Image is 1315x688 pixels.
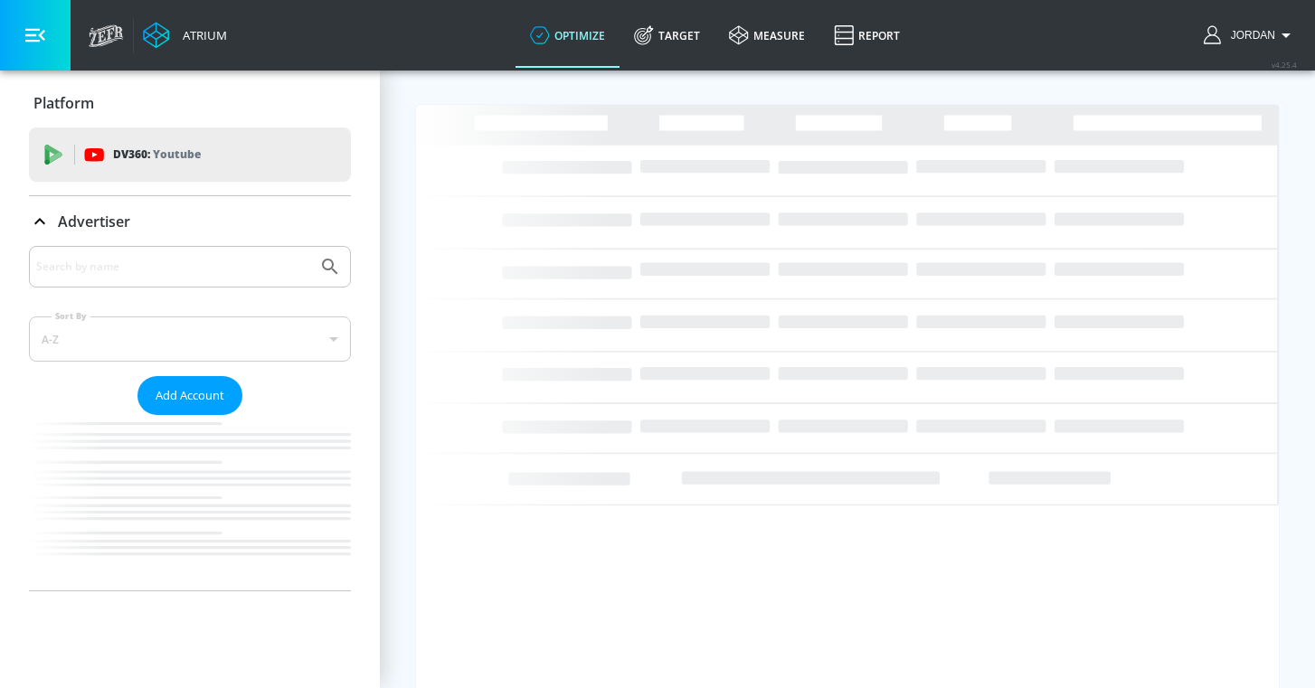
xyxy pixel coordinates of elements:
[137,376,242,415] button: Add Account
[113,145,201,165] p: DV360:
[1272,60,1297,70] span: v 4.25.4
[1224,29,1275,42] span: login as: jordan.patrick@zefr.com
[33,93,94,113] p: Platform
[620,3,714,68] a: Target
[36,255,310,278] input: Search by name
[714,3,819,68] a: measure
[1204,24,1297,46] button: Jordan
[156,385,224,406] span: Add Account
[58,212,130,231] p: Advertiser
[516,3,620,68] a: optimize
[29,316,351,362] div: A-Z
[143,22,227,49] a: Atrium
[29,127,351,182] div: DV360: Youtube
[175,27,227,43] div: Atrium
[29,78,351,128] div: Platform
[153,145,201,164] p: Youtube
[52,310,90,322] label: Sort By
[819,3,914,68] a: Report
[29,196,351,247] div: Advertiser
[29,415,351,590] nav: list of Advertiser
[29,246,351,590] div: Advertiser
